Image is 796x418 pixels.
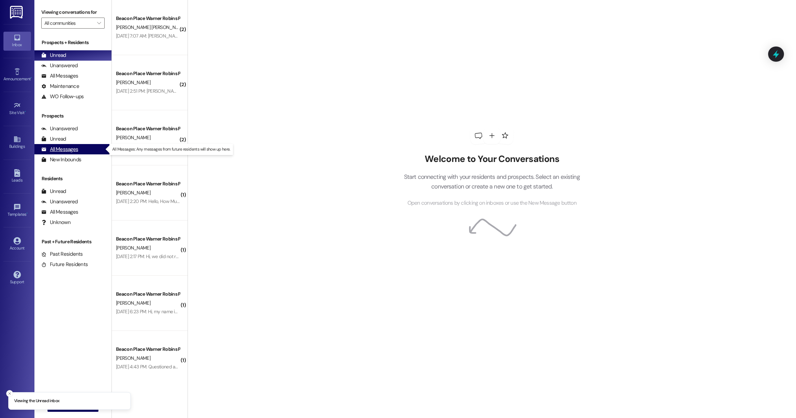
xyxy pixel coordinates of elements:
a: Site Visit • [3,100,31,118]
a: Leads [3,167,31,186]
img: ResiDesk Logo [10,6,24,19]
div: [DATE] 2:51 PM: [PERSON_NAME] [116,88,181,94]
span: [PERSON_NAME] [116,79,150,85]
div: All Messages [41,146,78,153]
span: • [25,109,26,114]
div: Beacon Place Warner Robins Prospect [116,125,180,132]
div: New Inbounds [41,156,81,163]
div: Unanswered [41,125,78,132]
span: [PERSON_NAME] [116,134,150,141]
div: Unanswered [41,198,78,205]
div: Prospects [34,112,112,120]
h2: Welcome to Your Conversations [393,154,590,165]
input: All communities [44,18,94,29]
div: WO Follow-ups [41,93,84,100]
div: [DATE] 6:23 PM: Hi, my name is [PERSON_NAME]. I wanted to see about one of your 2 bd 2 bath apart... [116,308,424,315]
div: Unknown [41,219,71,226]
span: • [26,211,28,216]
div: Unread [41,135,66,143]
div: [DATE] 7:07 AM: [PERSON_NAME] [116,33,182,39]
span: • [31,75,32,80]
div: Unanswered [41,62,78,69]
div: Past + Future Residents [34,238,112,245]
div: [DATE] 2:20 PM: Hello, How Much Are Your 2 Bed 2 Bath Apartments? [116,198,253,204]
div: Beacon Place Warner Robins Prospect [116,180,180,187]
p: Viewing the Unread inbox [14,398,59,404]
div: Beacon Place Warner Robins Prospect [116,235,180,243]
div: Beacon Place Warner Robins Prospect [116,15,180,22]
span: [PERSON_NAME] [116,300,150,306]
a: Inbox [3,32,31,50]
div: Unread [41,52,66,59]
a: Buildings [3,133,31,152]
div: Past Residents [41,251,83,258]
i:  [97,20,101,26]
div: Future Residents [41,261,88,268]
a: Templates • [3,201,31,220]
div: Residents [34,175,112,182]
div: Prospects + Residents [34,39,112,46]
a: Support [3,269,31,287]
div: Beacon Place Warner Robins Prospect [116,290,180,298]
span: [PERSON_NAME] [116,190,150,196]
span: Open conversations by clicking on inboxes or use the New Message button [407,199,576,207]
a: Account [3,235,31,254]
span: [PERSON_NAME] [116,245,150,251]
div: [DATE] 2:17 PM: Hi, we did not receive any packages! [116,253,220,259]
p: Start connecting with your residents and prospects. Select an existing conversation or create a n... [393,172,590,192]
label: Viewing conversations for [41,7,105,18]
button: Close toast [6,390,13,397]
div: All Messages [41,208,78,216]
p: All Messages: Any messages from future residents will show up here. [112,146,230,152]
span: [PERSON_NAME] [PERSON_NAME] [116,24,186,30]
span: [PERSON_NAME] [116,355,150,361]
div: Unread [41,188,66,195]
div: All Messages [41,72,78,80]
div: [DATE] 4:43 PM: Questioned an image [116,364,191,370]
div: Maintenance [41,83,79,90]
div: [DATE] 7:52 PM: [PERSON_NAME] [116,143,182,149]
div: Beacon Place Warner Robins Prospect [116,70,180,77]
div: Beacon Place Warner Robins Prospect [116,346,180,353]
